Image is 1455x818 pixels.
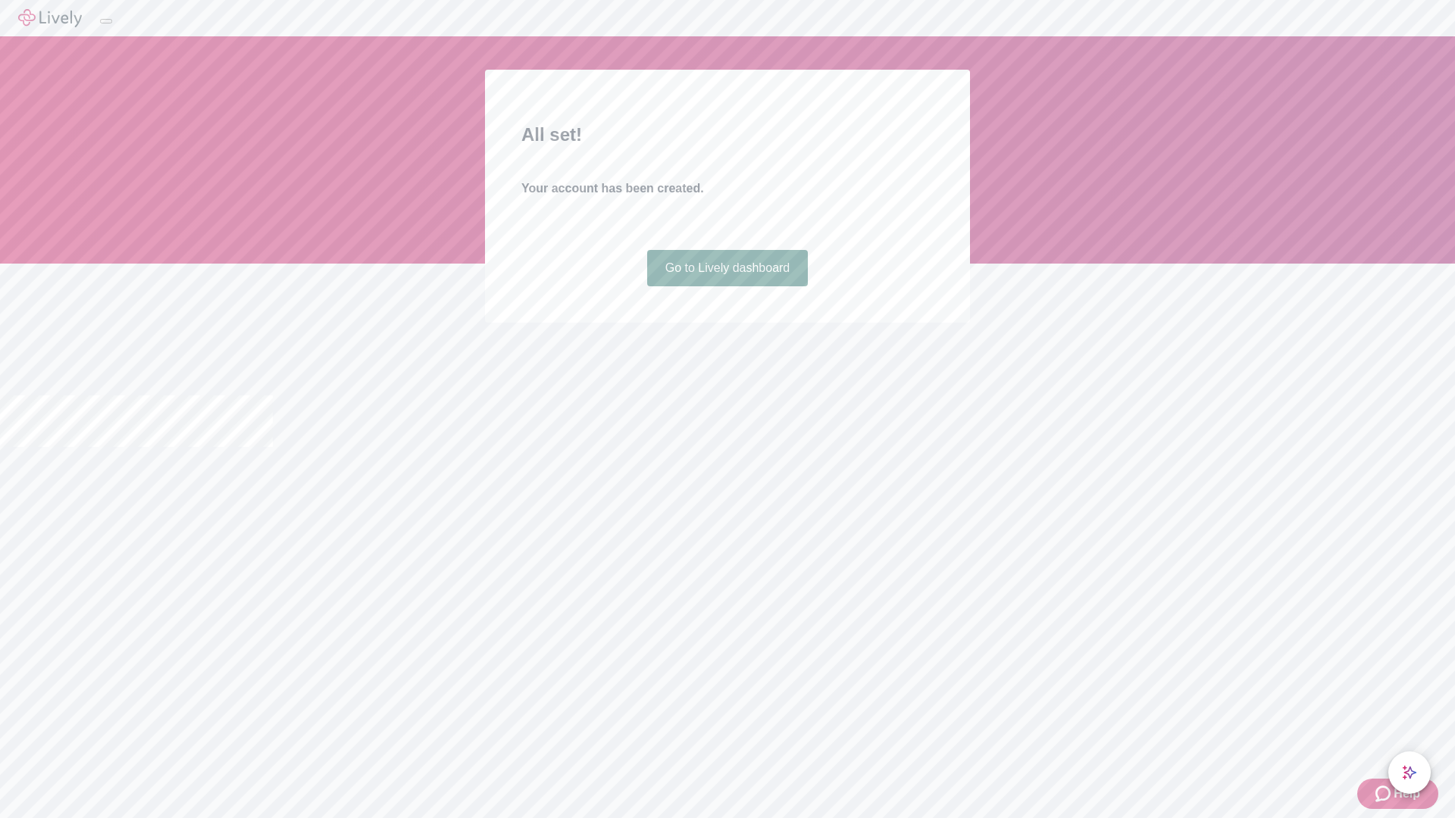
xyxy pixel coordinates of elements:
[521,121,934,148] h2: All set!
[1402,765,1417,780] svg: Lively AI Assistant
[1388,751,1431,794] button: chat
[18,9,82,27] img: Lively
[647,250,809,286] a: Go to Lively dashboard
[521,180,934,198] h4: Your account has been created.
[1394,785,1420,803] span: Help
[1357,779,1438,809] button: Zendesk support iconHelp
[1375,785,1394,803] svg: Zendesk support icon
[100,19,112,23] button: Log out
